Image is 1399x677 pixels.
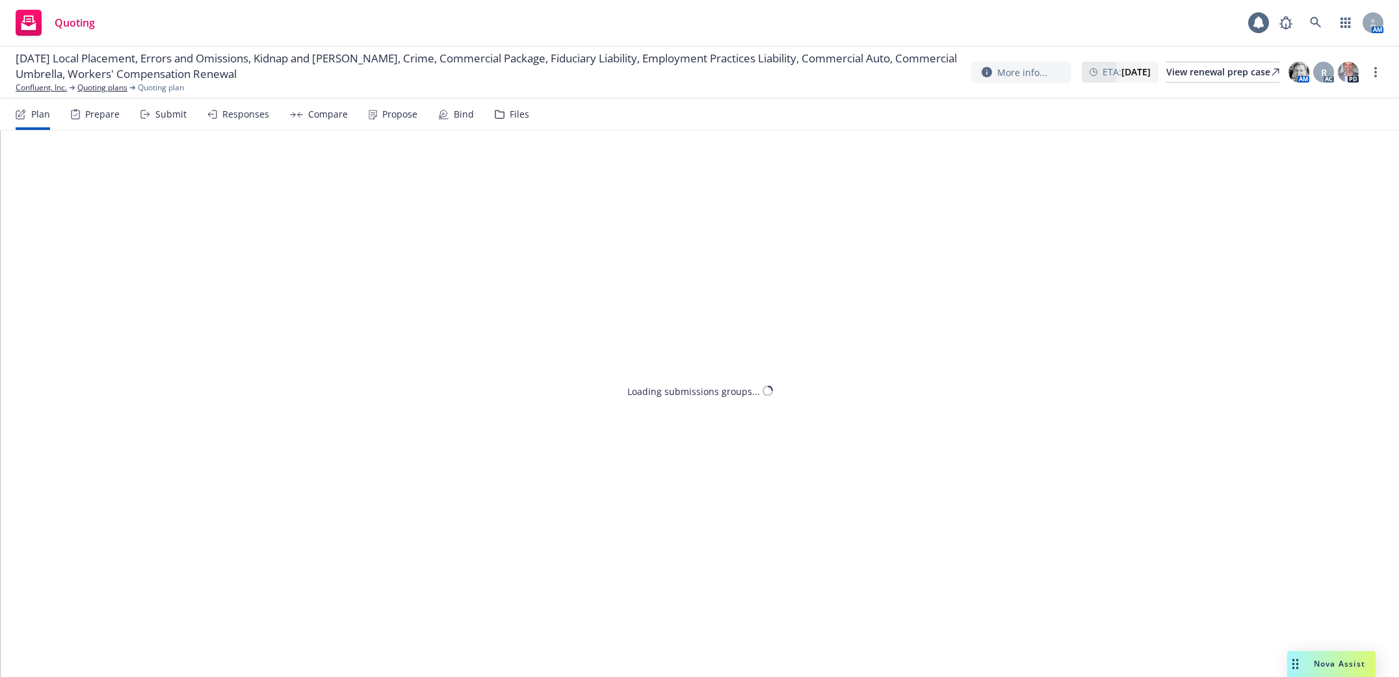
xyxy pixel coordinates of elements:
div: Compare [308,109,348,120]
a: Report a Bug [1273,10,1299,36]
img: photo [1288,62,1309,83]
span: R [1321,66,1327,79]
button: More info... [971,62,1071,83]
span: Nova Assist [1314,658,1365,669]
a: View renewal prep case [1166,62,1279,83]
div: Files [510,109,529,120]
div: Propose [382,109,417,120]
a: Switch app [1333,10,1359,36]
div: Responses [222,109,269,120]
span: More info... [997,66,1047,79]
a: Quoting plans [77,82,127,94]
div: Loading submissions groups... [627,384,760,398]
div: View renewal prep case [1166,62,1279,82]
div: Drag to move [1287,651,1303,677]
div: Submit [155,109,187,120]
img: photo [1338,62,1359,83]
div: Plan [31,109,50,120]
a: Quoting [10,5,100,41]
a: more [1368,64,1383,80]
button: Nova Assist [1287,651,1376,677]
span: [DATE] Local Placement, Errors and Omissions, Kidnap and [PERSON_NAME], Crime, Commercial Package... [16,51,961,82]
span: ETA : [1103,65,1151,79]
span: Quoting [55,18,95,28]
div: Prepare [85,109,120,120]
div: Bind [454,109,474,120]
span: Quoting plan [138,82,184,94]
a: Confluent, Inc. [16,82,67,94]
a: Search [1303,10,1329,36]
strong: [DATE] [1121,66,1151,78]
